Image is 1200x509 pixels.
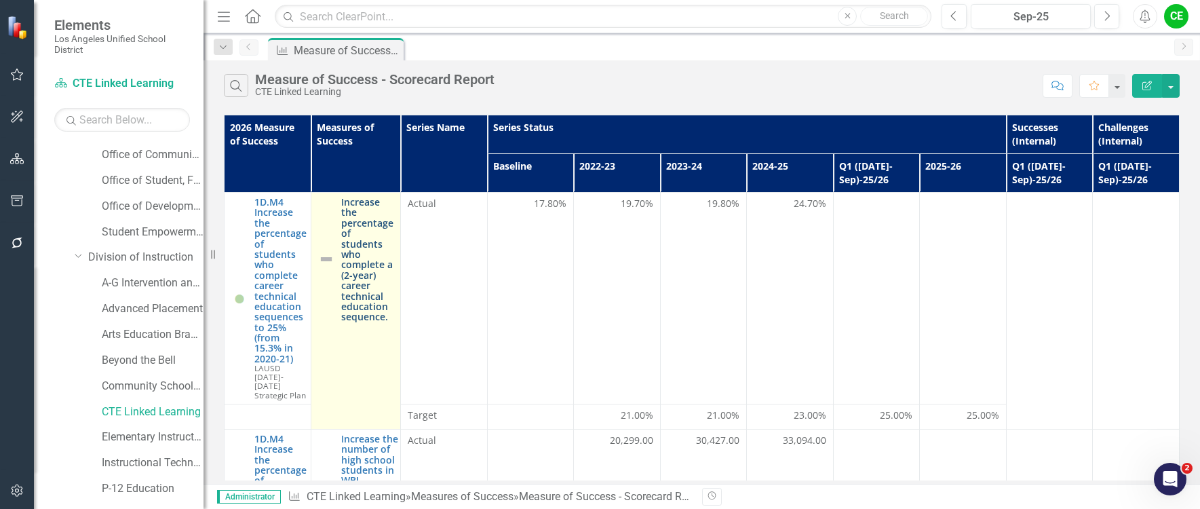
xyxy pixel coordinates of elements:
a: Measures of Success [411,490,514,503]
span: Administrator [217,490,281,504]
iframe: Intercom live chat [1154,463,1186,495]
a: Office of Development and Civic Engagement [102,199,204,214]
td: Double-Click to Edit [487,404,574,429]
a: Community Schools Initiative [102,379,204,394]
td: Double-Click to Edit [401,193,488,404]
span: 21.00% [707,409,739,422]
a: A-G Intervention and Support [102,276,204,291]
span: Target [408,409,480,422]
td: Double-Click to Edit [574,404,661,429]
div: Measure of Success - Scorecard Report [294,42,400,59]
span: 33,094.00 [783,434,826,447]
span: 23.00% [794,409,826,422]
td: Double-Click to Edit [920,193,1007,404]
td: Double-Click to Edit [401,404,488,429]
td: Double-Click to Edit Right Click for Context Menu [311,193,401,430]
div: CTE Linked Learning [255,87,495,97]
a: 1D.M4 Increase the percentage of students who complete career technical education sequences to 25... [254,197,307,364]
td: Double-Click to Edit [747,404,834,429]
span: Actual [408,197,480,210]
a: Elementary Instruction [102,430,204,445]
td: Double-Click to Edit [747,193,834,404]
span: 19.80% [707,197,739,210]
span: Actual [408,434,480,447]
button: CE [1164,4,1188,29]
td: Double-Click to Edit [574,193,661,404]
button: Sep-25 [971,4,1091,29]
a: Advanced Placement [102,301,204,317]
div: Measure of Success - Scorecard Report [255,72,495,87]
span: 30,427.00 [696,434,739,447]
span: Elements [54,17,190,33]
a: Office of Student, Family and Community Engagement (SFACE) [102,173,204,189]
div: Measure of Success - Scorecard Report [519,490,706,503]
input: Search ClearPoint... [275,5,931,29]
a: CTE Linked Learning [307,490,406,503]
a: Instructional Technology Initiative [102,455,204,471]
span: 2 [1182,463,1193,474]
td: Double-Click to Edit [660,193,747,404]
button: Search [860,7,928,26]
input: Search Below... [54,108,190,132]
div: Sep-25 [975,9,1086,25]
td: Double-Click to Edit [1093,193,1180,430]
span: 20,299.00 [610,434,653,447]
a: Division of Instruction [88,250,204,265]
a: Office of Communications and Media Relations [102,147,204,163]
a: Student Empowerment Unit [102,225,204,240]
span: 19.70% [621,197,653,210]
a: Beyond the Bell [102,353,204,369]
span: 25.00% [880,409,912,422]
a: CTE Linked Learning [102,404,204,420]
a: CTE Linked Learning [54,76,190,92]
a: Arts Education Branch [102,327,204,343]
span: 24.70% [794,197,826,210]
td: Double-Click to Edit [487,193,574,404]
small: Los Angeles Unified School District [54,33,190,56]
span: 17.80% [534,197,566,210]
span: 21.00% [621,409,653,422]
img: Not Defined [318,251,334,267]
td: Double-Click to Edit [920,404,1007,429]
a: P-12 Education [102,481,204,497]
span: 25.00% [967,409,999,422]
td: Double-Click to Edit [1006,193,1093,430]
img: ClearPoint Strategy [7,15,31,39]
a: Increase the percentage of students who complete a (2-year) career technical education sequence. [341,197,394,322]
img: Showing Improvement [231,290,248,306]
td: Double-Click to Edit [833,193,920,404]
div: » » [288,489,692,505]
td: Double-Click to Edit [660,404,747,429]
td: Double-Click to Edit Right Click for Context Menu [225,193,311,404]
span: Search [880,10,909,21]
span: LAUSD [DATE]-[DATE] Strategic Plan [254,362,306,400]
td: Double-Click to Edit [833,404,920,429]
